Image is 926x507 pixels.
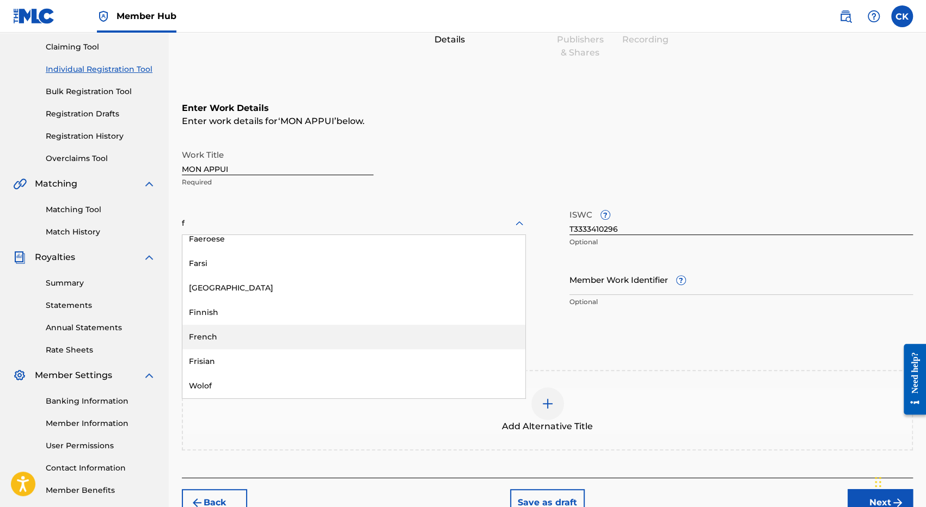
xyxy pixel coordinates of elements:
img: expand [143,251,156,264]
a: User Permissions [46,440,156,452]
img: Royalties [13,251,26,264]
span: Enter work details for [182,116,278,126]
span: below. [336,116,365,126]
img: Member Settings [13,369,26,382]
img: add [541,397,554,410]
iframe: Chat Widget [872,455,926,507]
a: Claiming Tool [46,41,156,53]
a: Member Information [46,418,156,429]
div: Wolof [182,374,525,398]
a: Public Search [835,5,856,27]
p: Optional [569,237,913,247]
div: User Menu [891,5,913,27]
div: Add Recording [618,20,673,46]
p: Required [182,177,373,187]
span: ? [677,276,685,285]
div: Frisian [182,349,525,374]
img: MLC Logo [13,8,55,24]
img: Top Rightsholder [97,10,110,23]
iframe: Resource Center [896,335,926,423]
img: Matching [13,177,27,190]
div: Drag [875,466,881,498]
div: [GEOGRAPHIC_DATA] [182,276,525,300]
span: Add Alternative Title [502,420,593,433]
img: help [867,10,880,23]
a: Bulk Registration Tool [46,86,156,97]
a: Matching Tool [46,204,156,215]
a: Statements [46,300,156,311]
a: Match History [46,226,156,238]
span: Member Settings [35,369,112,382]
div: Add Publishers & Shares [553,20,608,59]
a: Contact Information [46,462,156,474]
a: Registration History [46,131,156,142]
div: French [182,325,525,349]
img: expand [143,369,156,382]
a: Rate Sheets [46,344,156,356]
span: Royalties [35,251,75,264]
div: Help [863,5,885,27]
p: Optional [569,297,913,307]
span: Member Hub [116,10,176,22]
div: Faeroese [182,227,525,251]
span: ? [601,211,610,219]
span: MON APPUI [278,116,336,126]
img: search [839,10,852,23]
a: Banking Information [46,395,156,407]
div: Farsi [182,251,525,276]
span: MON APPUI [280,116,334,126]
a: Member Benefits [46,485,156,496]
a: Individual Registration Tool [46,64,156,75]
span: Matching [35,177,77,190]
h6: Enter Work Details [182,102,913,115]
a: Annual Statements [46,322,156,333]
a: Registration Drafts [46,108,156,120]
a: Summary [46,277,156,289]
div: Enter Work Details [422,20,477,46]
a: Overclaims Tool [46,153,156,164]
img: expand [143,177,156,190]
div: Finnish [182,300,525,325]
